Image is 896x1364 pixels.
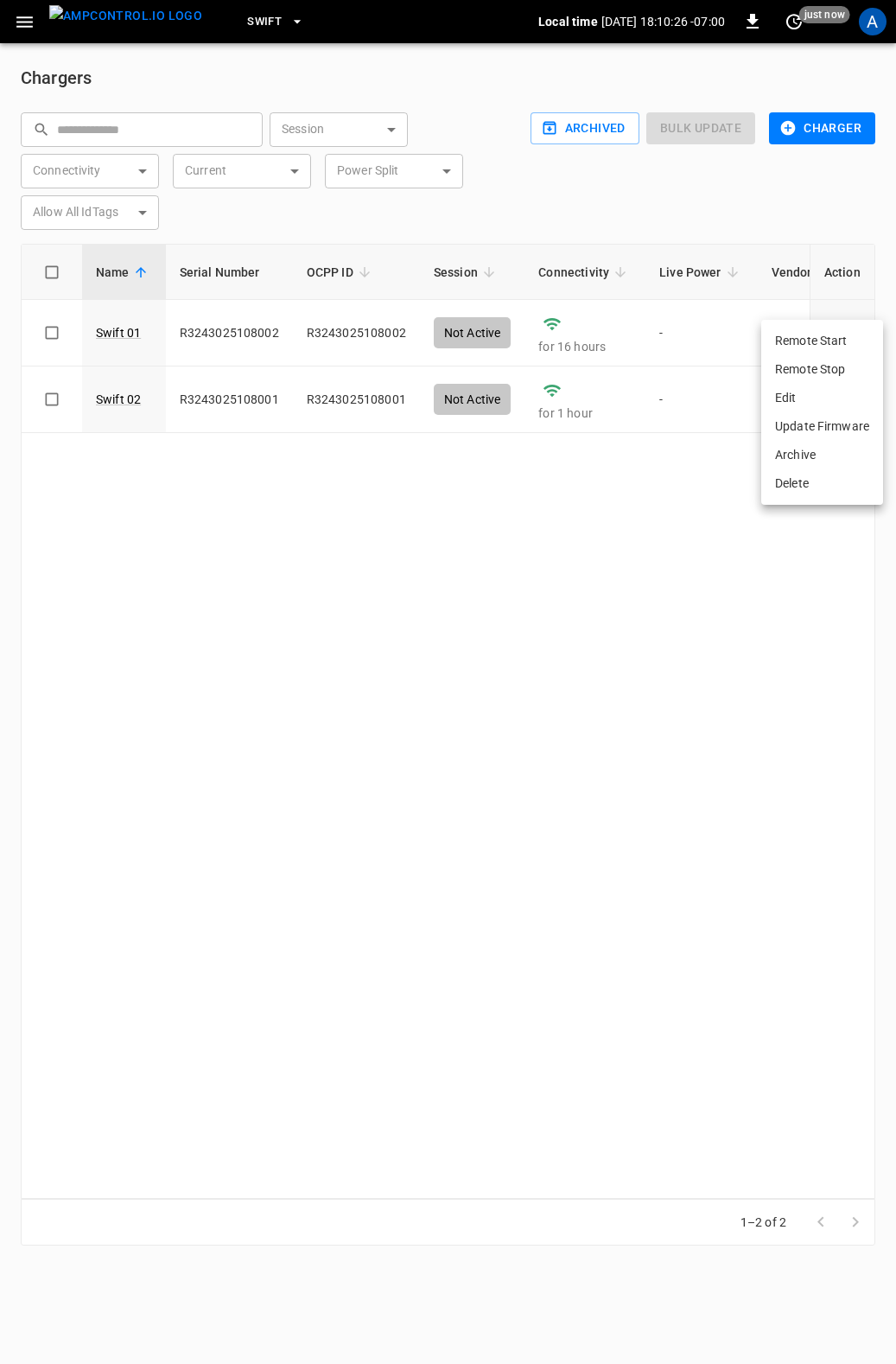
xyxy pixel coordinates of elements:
li: Update Firmware [761,412,883,441]
li: Remote Start [761,327,883,355]
li: Archive [761,441,883,469]
li: Remote Stop [761,355,883,384]
li: Delete [761,469,883,498]
li: Edit [761,384,883,412]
